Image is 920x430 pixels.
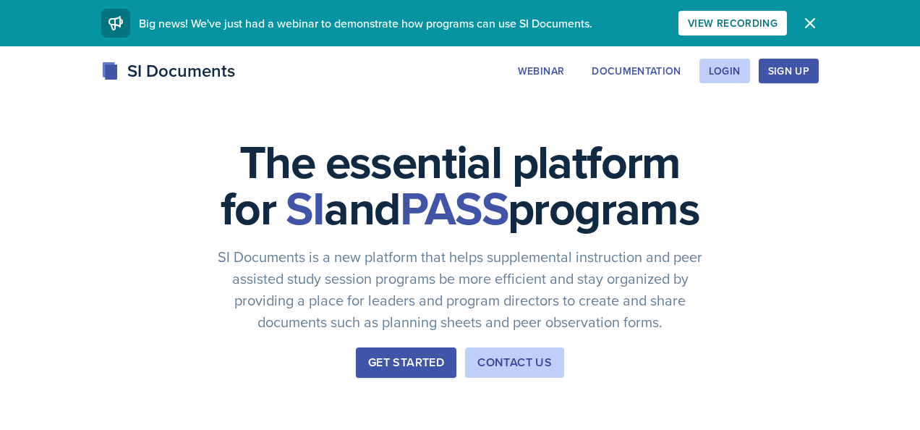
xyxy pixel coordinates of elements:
[139,15,592,31] span: Big news! We've just had a webinar to demonstrate how programs can use SI Documents.
[759,59,819,83] button: Sign Up
[477,354,552,371] div: Contact Us
[582,59,691,83] button: Documentation
[678,11,787,35] button: View Recording
[368,354,444,371] div: Get Started
[768,65,809,77] div: Sign Up
[356,347,456,378] button: Get Started
[592,65,681,77] div: Documentation
[699,59,750,83] button: Login
[101,58,235,84] div: SI Documents
[688,17,778,29] div: View Recording
[709,65,741,77] div: Login
[465,347,564,378] button: Contact Us
[518,65,564,77] div: Webinar
[508,59,574,83] button: Webinar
